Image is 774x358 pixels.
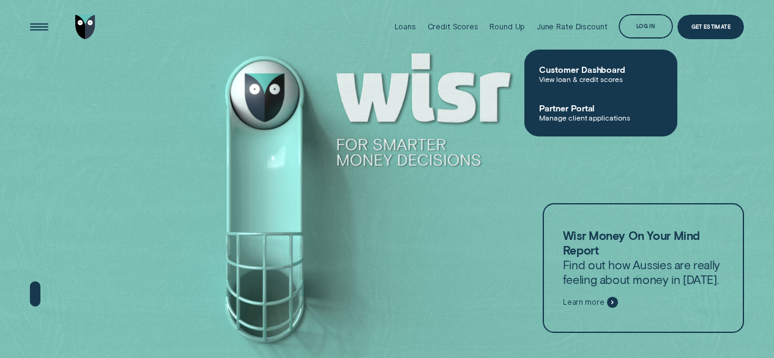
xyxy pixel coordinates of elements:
a: Get Estimate [677,15,744,39]
a: Partner PortalManage client applications [524,93,677,132]
div: June Rate Discount [537,22,608,31]
p: Find out how Aussies are really feeling about money in [DATE]. [563,228,724,287]
div: Credit Scores [428,22,478,31]
a: Customer DashboardView loan & credit scores [524,54,677,93]
span: Customer Dashboard [539,64,663,75]
span: Manage client applications [539,113,663,122]
div: Loans [395,22,416,31]
a: Wisr Money On Your Mind ReportFind out how Aussies are really feeling about money in [DATE].Learn... [543,203,745,333]
span: Learn more [563,298,605,307]
strong: Wisr Money On Your Mind Report [563,228,700,257]
button: Open Menu [27,15,51,39]
div: Round Up [489,22,525,31]
span: Partner Portal [539,103,663,113]
button: Log in [619,14,673,39]
img: Wisr [75,15,95,39]
span: View loan & credit scores [539,75,663,83]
